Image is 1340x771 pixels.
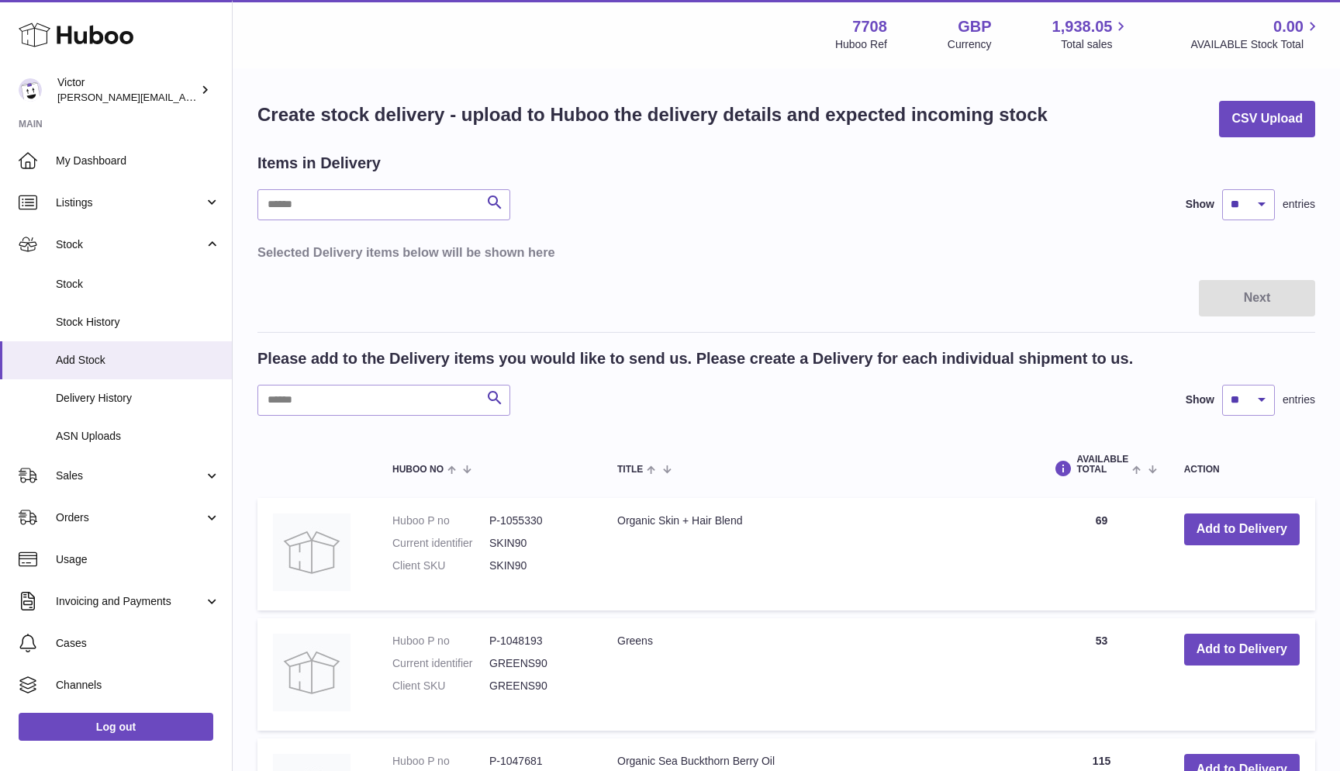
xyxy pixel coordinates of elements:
span: Orders [56,510,204,525]
dd: P-1047681 [489,754,586,769]
a: 1,938.05 Total sales [1052,16,1131,52]
h3: Selected Delivery items below will be shown here [257,244,1315,261]
dt: Current identifier [392,656,489,671]
dd: SKIN90 [489,536,586,551]
dd: SKIN90 [489,558,586,573]
button: CSV Upload [1219,101,1315,137]
dt: Huboo P no [392,513,489,528]
span: Sales [56,468,204,483]
dd: GREENS90 [489,656,586,671]
img: victor@erbology.co [19,78,42,102]
span: Stock [56,277,220,292]
span: AVAILABLE Stock Total [1190,37,1321,52]
td: 53 [1034,618,1168,731]
img: Organic Skin + Hair Blend [273,513,351,591]
dd: GREENS90 [489,679,586,693]
span: Channels [56,678,220,693]
h2: Items in Delivery [257,153,381,174]
span: Title [617,465,643,475]
span: entries [1283,197,1315,212]
strong: GBP [958,16,991,37]
span: Listings [56,195,204,210]
dt: Huboo P no [392,634,489,648]
span: Stock History [56,315,220,330]
dt: Client SKU [392,679,489,693]
label: Show [1186,392,1214,407]
h2: Please add to the Delivery items you would like to send us. Please create a Delivery for each ind... [257,348,1133,369]
td: Organic Skin + Hair Blend [602,498,1034,610]
img: Greens [273,634,351,711]
span: ASN Uploads [56,429,220,444]
span: Cases [56,636,220,651]
span: [PERSON_NAME][EMAIL_ADDRESS][DOMAIN_NAME] [57,91,311,103]
span: Delivery History [56,391,220,406]
button: Add to Delivery [1184,513,1300,545]
a: 0.00 AVAILABLE Stock Total [1190,16,1321,52]
label: Show [1186,197,1214,212]
dt: Huboo P no [392,754,489,769]
span: AVAILABLE Total [1076,455,1128,475]
a: Log out [19,713,213,741]
button: Add to Delivery [1184,634,1300,666]
div: Currency [948,37,992,52]
strong: 7708 [852,16,887,37]
dt: Client SKU [392,558,489,573]
span: Total sales [1061,37,1130,52]
span: Huboo no [392,465,444,475]
dd: P-1055330 [489,513,586,528]
span: Add Stock [56,353,220,368]
td: 69 [1034,498,1168,610]
span: 0.00 [1273,16,1304,37]
span: entries [1283,392,1315,407]
span: Usage [56,552,220,567]
span: My Dashboard [56,154,220,168]
h1: Create stock delivery - upload to Huboo the delivery details and expected incoming stock [257,102,1048,127]
td: Greens [602,618,1034,731]
dd: P-1048193 [489,634,586,648]
span: Stock [56,237,204,252]
span: Invoicing and Payments [56,594,204,609]
div: Action [1184,465,1300,475]
div: Victor [57,75,197,105]
span: 1,938.05 [1052,16,1113,37]
div: Huboo Ref [835,37,887,52]
dt: Current identifier [392,536,489,551]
